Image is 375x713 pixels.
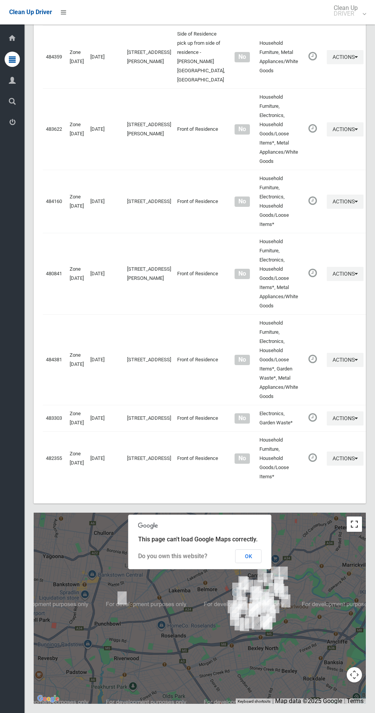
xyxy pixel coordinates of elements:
td: Zone [DATE] [67,432,87,486]
td: Electronics, Garden Waste* [256,405,301,432]
td: Household Furniture, Electronics, Household Goods/Loose Items* [256,170,301,233]
div: 11 Warburton Parade, EARLWOOD NSW 2206<br>Status : AssignedToRoute<br><a href="/driver/booking/48... [257,586,272,605]
h4: Normal sized [231,357,253,363]
td: Household Furniture, Electronics, Household Goods/Loose Items*, Metal Appliances/White Goods [256,233,301,315]
div: 468 Homer Street, EARLWOOD NSW 2206<br>Status : AssignedToRoute<br><a href="/driver/booking/48339... [267,597,282,616]
td: [STREET_ADDRESS][PERSON_NAME] [124,89,174,170]
div: 2 Winston Avenue, EARLWOOD NSW 2206<br>Status : AssignedToRoute<br><a href="/driver/booking/48470... [276,564,291,583]
td: Front of Residence [174,89,228,170]
div: 31 Shaw Avenue, EARLWOOD NSW 2206<br>Status : AssignedToRoute<br><a href="/driver/booking/484507/... [264,606,279,625]
td: Front of Residence [174,432,228,486]
div: 18 William Street, EARLWOOD NSW 2206<br>Status : AssignedToRoute<br><a href="/driver/booking/4833... [278,591,293,611]
div: 164 Kingsgrove Road, KINGSGROVE NSW 2208<br>Status : AssignedToRoute<br><a href="/driver/booking/... [227,610,242,629]
td: 484160 [43,170,67,233]
td: [DATE] [87,233,124,315]
span: No [235,269,249,279]
td: [DATE] [87,315,124,405]
img: Google [36,694,61,704]
i: Booking awaiting collection. Mark as collected or report issues to complete task. [308,268,317,278]
td: Household Furniture, Household Goods/Loose Items* [256,432,301,486]
div: 22 Birrellea Avenue, EARLWOOD NSW 2206<br>Status : AssignedToRoute<br><a href="/driver/booking/48... [259,596,275,615]
h4: Normal sized [231,198,253,205]
div: 39 Vicliffe Avenue, CAMPSIE NSW 2194<br>Status : AssignedToRoute<br><a href="/driver/booking/4843... [236,574,252,593]
div: 10 Shaw Avenue, EARLWOOD NSW 2206<br>Status : AssignedToRoute<br><a href="/driver/booking/483398/... [263,602,278,621]
div: 55 Bexley Road, CAMPSIE NSW 2194<br>Status : AssignedToRoute<br><a href="/driver/booking/483341/c... [241,577,256,596]
td: 483303 [43,405,67,432]
i: Booking awaiting collection. Mark as collected or report issues to complete task. [308,413,317,422]
div: 14 Ryrie Road, EARLWOOD NSW 2206<br>Status : AssignedToRoute<br><a href="/driver/booking/467316/c... [249,583,264,602]
div: 176 Bexley Road, EARLWOOD NSW 2206<br>Status : AssignedToRoute<br><a href="/driver/booking/488587... [249,599,264,618]
div: 18 Baringa Road, EARLWOOD NSW 2206<br>Status : AssignedToRoute<br><a href="/driver/booking/483773... [256,589,272,608]
td: Household Furniture, Electronics, Household Goods/Loose Items*, Garden Waste*, Metal Appliances/W... [256,315,301,405]
div: 76 Wolli Avenue, EARLWOOD NSW 2206<br>Status : AssignedToRoute<br><a href="/driver/booking/484160... [257,611,272,630]
div: 324-326 William Street, KINGSGROVE NSW 2208<br>Status : AssignedToRoute<br><a href="/driver/booki... [225,597,240,616]
div: 8 Hillside Avenue, CLEMTON PARK NSW 2206<br>Status : AssignedToRoute<br><a href="/driver/booking/... [230,593,245,612]
div: 35 Shackel Avenue, KINGSGROVE NSW 2208<br>Status : AssignedToRoute<br><a href="/driver/booking/48... [227,604,242,623]
i: Booking awaiting collection. Mark as collected or report issues to complete task. [308,123,317,133]
td: Zone [DATE] [67,170,87,233]
td: Zone [DATE] [67,233,87,315]
div: 12 Poole Street, KINGSGROVE NSW 2208<br>Status : AssignedToRoute<br><a href="/driver/booking/4808... [242,612,257,632]
td: Household Furniture, Metal Appliances/White Goods [256,26,301,89]
div: 20 Proctor Avenue, KINGSGROVE NSW 2208<br>Status : AssignedToRoute<br><a href="/driver/booking/48... [234,598,249,617]
div: 39 Bobadah Street, KINGSGROVE NSW 2208<br>Status : AssignedToRoute<br><a href="/driver/booking/48... [237,615,252,634]
h4: Normal sized [231,271,253,277]
div: 57 Forrest Avenue, EARLWOOD NSW 2206<br>Status : AssignedToRoute<br><a href="/driver/booking/4843... [257,612,272,632]
div: 83 Northcote Street, CANTERBURY NSW 2193<br>Status : AssignedToRoute<br><a href="/driver/booking/... [251,577,266,596]
span: No [235,197,249,207]
span: No [235,413,249,424]
span: No [235,52,249,62]
td: Zone [DATE] [67,315,87,405]
span: No [235,355,249,365]
div: 291 William Street, KINGSGROVE NSW 2208<br>Status : AssignedToRoute<br><a href="/driver/booking/4... [235,594,251,613]
div: 52b Stone Street, EARLWOOD NSW 2206<br>Status : AssignedToRoute<br><a href="/driver/booking/48431... [271,577,286,596]
a: Open this area in Google Maps (opens a new window) [36,694,61,704]
h4: Normal sized [231,54,253,60]
div: 6 Johnston Street, EARLWOOD NSW 2206<br>Status : AssignedToRoute<br><a href="/driver/booking/4831... [260,614,275,633]
span: Map data ©2025 Google [275,697,342,705]
button: OK [235,549,262,563]
button: Actions [327,195,364,209]
td: [DATE] [87,89,124,170]
a: Clean Up Driver [9,6,52,18]
span: No [235,124,249,135]
div: 7 Anzac Street, CANTERBURY NSW 2193<br>Status : AssignedToRoute<br><a href="/driver/booking/48318... [261,570,276,589]
div: 1 Jones Avenue, KINGSGROVE NSW 2208<br>Status : AssignedToRoute<br><a href="/driver/booking/48362... [249,614,264,633]
h4: Normal sized [231,455,253,462]
i: Booking awaiting collection. Mark as collected or report issues to complete task. [308,354,317,364]
div: 11 Ryrie Road, EARLWOOD NSW 2206<br>Status : AssignedToRoute<br><a href="/driver/booking/484505/c... [247,584,262,603]
span: Clean Up Driver [9,8,52,16]
td: Household Furniture, Electronics, Household Goods/Loose Items*, Metal Appliances/White Goods [256,89,301,170]
button: Actions [327,452,364,466]
td: 484381 [43,315,67,405]
td: [DATE] [87,26,124,89]
div: 6 Spark Street, EARLWOOD NSW 2206<br>Status : AssignedToRoute<br><a href="/driver/booking/484403/... [276,583,291,602]
button: Actions [327,267,364,281]
td: 480841 [43,233,67,315]
div: 15 Alfred Street, CLEMTON PARK NSW 2206<br>Status : AssignedToRoute<br><a href="/driver/booking/4... [233,584,249,603]
a: Do you own this website? [138,552,207,560]
button: Actions [327,122,364,136]
div: 165A Bexley Road, KINGSGROVE NSW 2208<br>Status : AssignedToRoute<br><a href="/driver/booking/483... [246,595,262,614]
div: 2/9 Yarran Street, PUNCHBOWL NSW 2196<br>Status : AssignedToRoute<br><a href="/driver/booking/482... [114,588,130,607]
td: 482355 [43,432,67,486]
button: Toggle fullscreen view [347,516,362,532]
td: Zone [DATE] [67,405,87,432]
td: [DATE] [87,432,124,486]
span: This page can't load Google Maps correctly. [138,536,258,543]
td: [STREET_ADDRESS] [124,432,174,486]
td: 483622 [43,89,67,170]
button: Map camera controls [347,667,362,682]
div: 42 Malley Avenue, EARLWOOD NSW 2206<br>Status : AssignedToRoute<br><a href="/driver/booking/48346... [253,597,269,616]
td: [STREET_ADDRESS] [124,405,174,432]
i: Booking awaiting collection. Mark as collected or report issues to complete task. [308,51,317,61]
small: DRIVER [334,11,358,16]
h4: Normal sized [231,126,253,133]
div: 116 William Street, EARLWOOD NSW 2206<br>Status : AssignedToRoute<br><a href="/driver/booking/474... [262,590,277,609]
div: 77A Charlotte Street, CAMPSIE NSW 2194<br>Status : AssignedToRoute<br><a href="/driver/booking/48... [229,580,245,599]
div: 23 Panorama Road, KINGSGROVE NSW 2208<br>Status : AssignedToRoute<br><a href="/driver/booking/484... [229,601,244,620]
div: 5 Birrellea Avenue, EARLWOOD NSW 2206<br>Status : AssignedToRoute<br><a href="/driver/booking/484... [262,594,277,613]
td: Front of Residence [174,233,228,315]
button: Actions [327,411,364,426]
div: 7 Mooney Avenue, EARLWOOD NSW 2206<br>Status : AssignedToRoute<br><a href="/driver/booking/484064... [266,580,281,599]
